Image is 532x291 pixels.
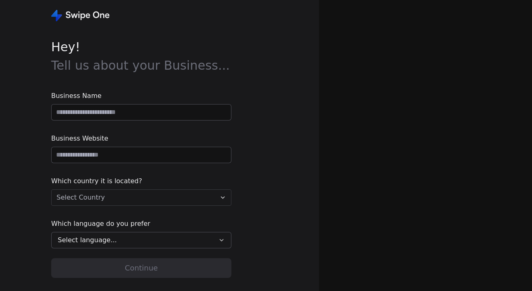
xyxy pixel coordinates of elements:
[51,134,231,143] span: Business Website
[51,258,231,278] button: Continue
[51,58,230,73] span: Tell us about your Business...
[51,38,231,75] span: Hey !
[57,193,105,202] span: Select Country
[58,235,117,245] span: Select language...
[51,176,231,186] span: Which country it is located?
[51,91,231,101] span: Business Name
[51,219,231,229] span: Which language do you prefer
